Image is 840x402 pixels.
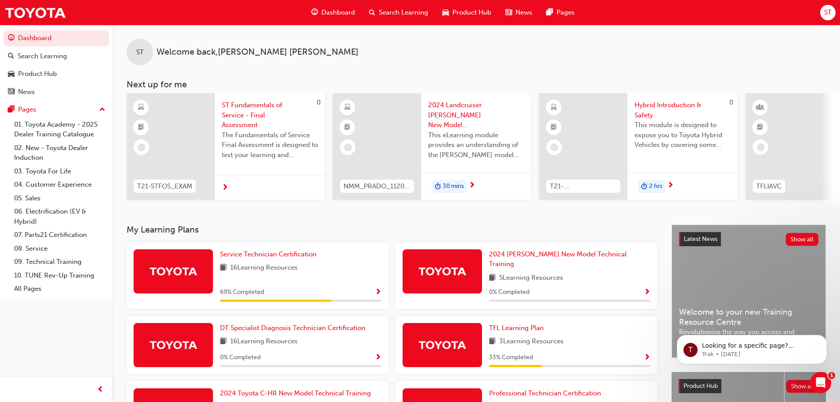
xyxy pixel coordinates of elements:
[551,122,557,133] span: booktick-icon
[138,143,146,151] span: learningRecordVerb_NONE-icon
[828,372,835,379] span: 1
[539,4,582,22] a: pages-iconPages
[664,316,840,378] iframe: Intercom notifications message
[11,165,109,178] a: 03. Toyota For Life
[428,100,524,130] span: 2024 Landcruiser [PERSON_NAME] New Model Mechanisms - Model Outline 1
[137,181,192,192] span: T21-STFOS_EXAM
[515,8,532,18] span: News
[220,323,369,333] a: DT Specialist Diagnosis Technician Certification
[11,141,109,165] a: 02. New - Toyota Dealer Induction
[820,5,836,20] button: ST
[498,4,539,22] a: news-iconNews
[499,336,564,347] span: 3 Learning Resources
[539,93,738,200] a: 0T21-FOD_HVIS_PREREQHybrid Introduction & SafetyThis module is designed to expose you to Toyota H...
[112,79,840,90] h3: Next up for me
[99,104,105,116] span: up-icon
[786,380,819,393] button: Show all
[418,263,467,279] img: Trak
[11,282,109,296] a: All Pages
[786,233,819,246] button: Show all
[641,181,647,192] span: duration-icon
[11,255,109,269] a: 09. Technical Training
[127,93,325,200] a: 0T21-STFOS_EXAMST Fundamentals of Service - Final AssessmentThe Fundamentals of Service Final Ass...
[489,323,547,333] a: TFL Learning Plan
[489,249,650,269] a: 2024 [PERSON_NAME] New Model Technical Training
[362,4,435,22] a: search-iconSearch Learning
[4,30,109,46] a: Dashboard
[550,143,558,151] span: learningRecordVerb_NONE-icon
[138,122,144,133] span: booktick-icon
[220,250,317,258] span: Service Technician Certification
[149,263,198,279] img: Trak
[644,289,650,297] span: Show Progress
[220,287,264,297] span: 69 % Completed
[4,101,109,118] button: Pages
[375,287,381,298] button: Show Progress
[220,388,374,398] a: 2024 Toyota C-HR New Model Technical Training
[321,8,355,18] span: Dashboard
[18,51,67,61] div: Search Learning
[379,8,428,18] span: Search Learning
[4,84,109,100] a: News
[317,98,321,106] span: 0
[644,354,650,362] span: Show Progress
[343,181,411,192] span: NMM_PRADO_112024_MODULE_1
[4,3,66,23] img: Trak
[435,181,441,192] span: duration-icon
[679,379,819,393] a: Product HubShow all
[499,273,563,284] span: 5 Learning Resources
[418,337,467,353] img: Trak
[489,324,544,332] span: TFL Learning Plan
[4,66,109,82] a: Product Hub
[489,336,496,347] span: book-icon
[11,228,109,242] a: 07. Parts21 Certification
[220,263,227,274] span: book-icon
[222,130,318,160] span: The Fundamentals of Service Final Assessment is designed to test your learning and understanding ...
[505,7,512,18] span: news-icon
[220,389,371,397] span: 2024 Toyota C-HR New Model Technical Training
[810,372,831,393] iframe: Intercom live chat
[8,88,15,96] span: news-icon
[435,4,498,22] a: car-iconProduct Hub
[222,100,318,130] span: ST Fundamentals of Service - Final Assessment
[756,181,782,192] span: TFLIAVC
[489,287,530,297] span: 0 % Completed
[344,122,351,133] span: booktick-icon
[4,48,109,64] a: Search Learning
[757,143,765,151] span: learningRecordVerb_NONE-icon
[11,205,109,228] a: 06. Electrification (EV & Hybrid)
[667,182,674,190] span: next-icon
[635,100,731,120] span: Hybrid Introduction & Safety
[149,337,198,353] img: Trak
[138,102,144,113] span: learningResourceType_ELEARNING-icon
[4,28,109,101] button: DashboardSearch LearningProduct HubNews
[683,382,718,390] span: Product Hub
[644,352,650,363] button: Show Progress
[375,289,381,297] span: Show Progress
[18,105,36,115] div: Pages
[136,47,144,57] span: ST
[679,232,818,246] a: Latest NewsShow all
[304,4,362,22] a: guage-iconDashboard
[550,181,617,192] span: T21-FOD_HVIS_PREREQ
[489,388,605,398] a: Professional Technician Certification
[222,184,228,192] span: next-icon
[824,8,832,18] span: ST
[220,324,366,332] span: DT Specialist Diagnosis Technician Certification
[97,384,104,395] span: prev-icon
[428,130,524,160] span: This eLearning module provides an understanding of the [PERSON_NAME] model line-up and its Katash...
[489,273,496,284] span: book-icon
[333,93,531,200] a: NMM_PRADO_112024_MODULE_12024 Landcruiser [PERSON_NAME] New Model Mechanisms - Model Outline 1Thi...
[220,249,320,259] a: Service Technician Certification
[230,336,298,347] span: 16 Learning Resources
[18,69,57,79] div: Product Hub
[11,269,109,282] a: 10. TUNE Rev-Up Training
[18,87,35,97] div: News
[489,250,627,268] span: 2024 [PERSON_NAME] New Model Technical Training
[672,225,826,358] a: Latest NewsShow allWelcome to your new Training Resource CentreRevolutionise the way you access a...
[311,7,318,18] span: guage-icon
[644,287,650,298] button: Show Progress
